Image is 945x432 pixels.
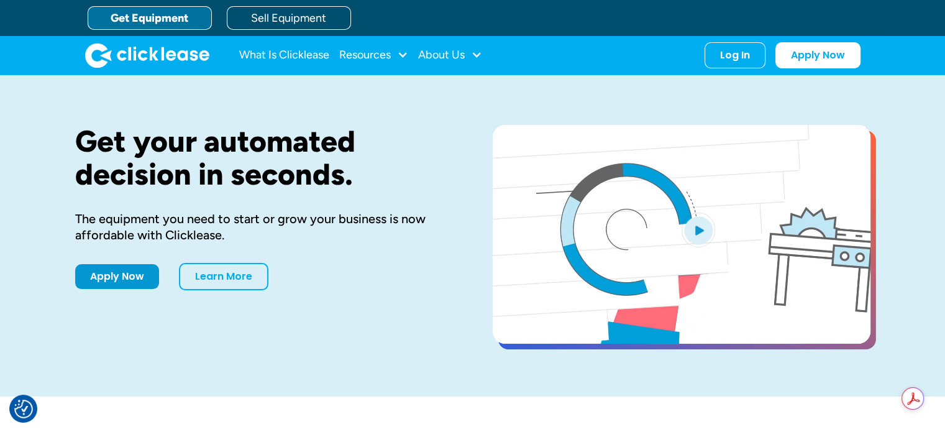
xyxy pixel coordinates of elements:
h1: Get your automated decision in seconds. [75,125,453,191]
a: Apply Now [775,42,861,68]
a: open lightbox [493,125,870,344]
a: Learn More [179,263,268,290]
a: Sell Equipment [227,6,351,30]
div: Resources [339,43,408,68]
a: Apply Now [75,264,159,289]
div: Log In [720,49,750,62]
img: Clicklease logo [85,43,209,68]
a: Get Equipment [88,6,212,30]
div: About Us [418,43,482,68]
img: Revisit consent button [14,400,33,418]
a: What Is Clicklease [239,43,329,68]
div: The equipment you need to start or grow your business is now affordable with Clicklease. [75,211,453,243]
button: Consent Preferences [14,400,33,418]
a: home [85,43,209,68]
img: Blue play button logo on a light blue circular background [682,213,715,247]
